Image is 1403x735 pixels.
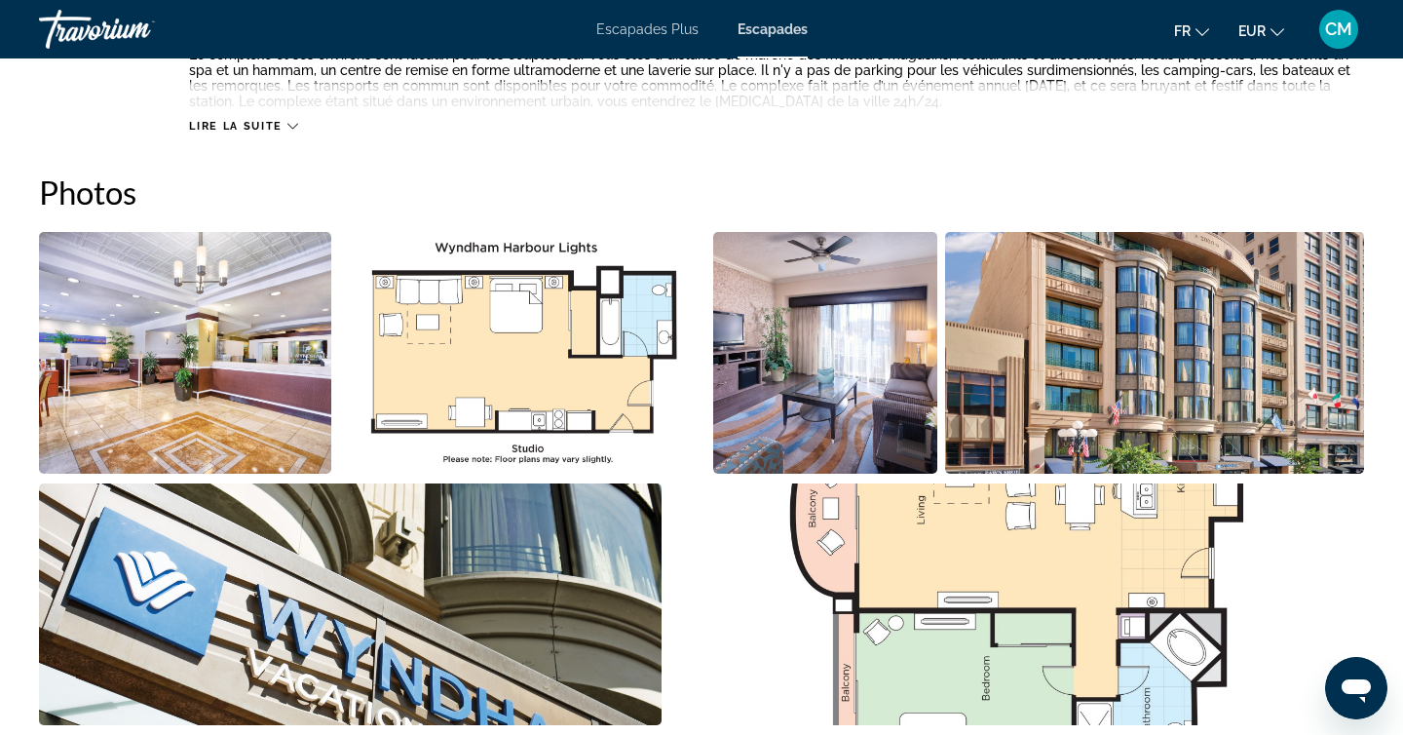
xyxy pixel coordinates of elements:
div: Le complexe et ses environs sont idéaux pour les couples, car vous êtes à distance de marche des ... [189,47,1364,109]
font: fr [1174,23,1191,39]
button: Open full-screen image slider [669,483,1365,726]
h2: Photos [39,173,1364,212]
button: Open full-screen image slider [713,231,937,475]
button: Open full-screen image slider [39,483,662,726]
span: Lire la suite [189,120,282,133]
button: Lire la suite [189,119,297,134]
a: Escapades [738,21,808,37]
button: Changer de langue [1174,17,1209,45]
button: Menu utilisateur [1313,9,1364,50]
div: La description [39,47,140,109]
font: EUR [1238,23,1266,39]
iframe: Bouton de lancement de la fenêtre de messagerie [1325,657,1387,719]
button: Open full-screen image slider [945,231,1364,475]
a: Travorium [39,4,234,55]
button: Open full-screen image slider [39,231,331,475]
button: Changer de devise [1238,17,1284,45]
a: Escapades Plus [596,21,699,37]
button: Open full-screen image slider [339,231,704,475]
font: CM [1325,19,1352,39]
